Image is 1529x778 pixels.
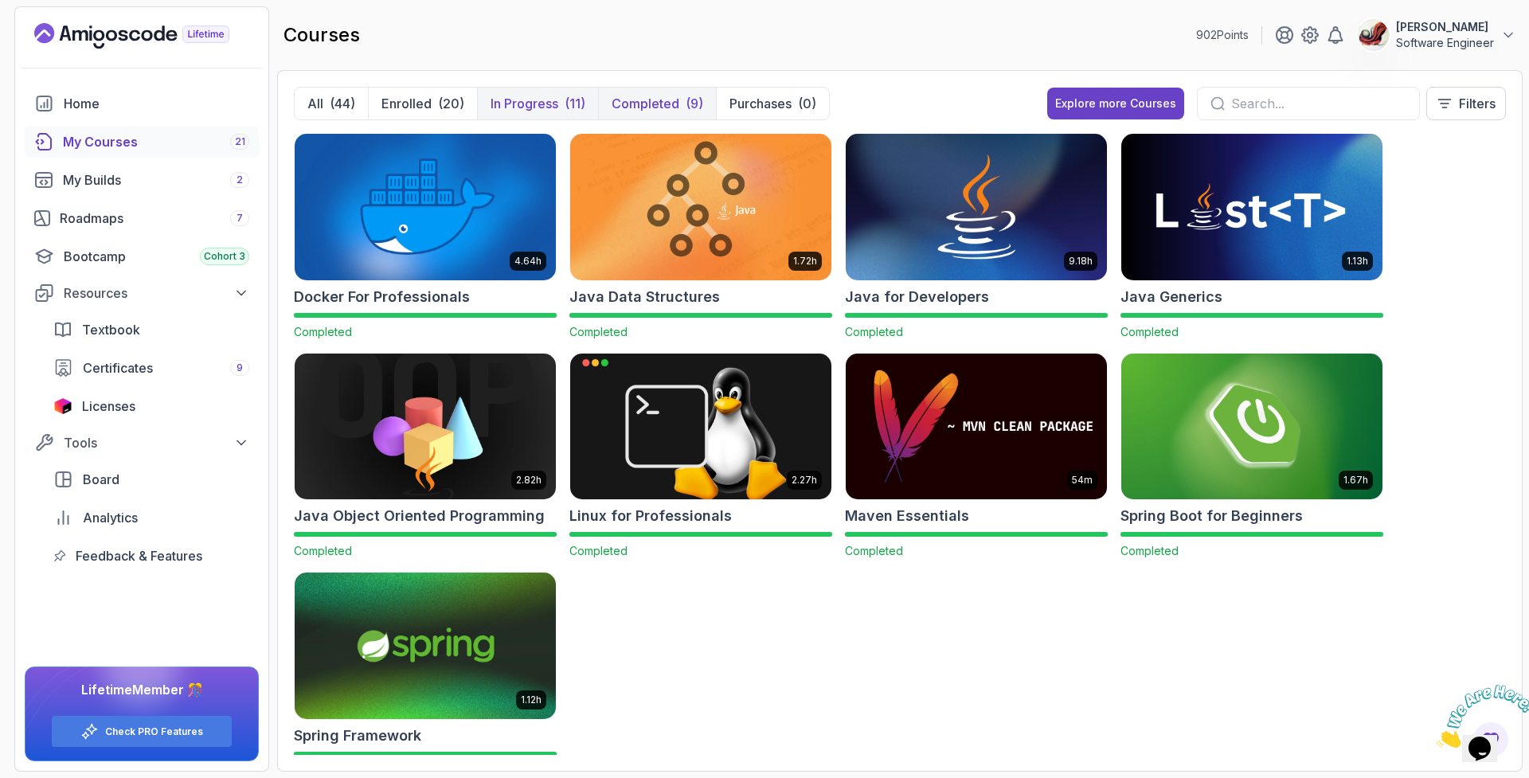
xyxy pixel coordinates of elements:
[569,286,720,308] h2: Java Data Structures
[1430,678,1529,754] iframe: chat widget
[83,508,138,527] span: Analytics
[438,94,464,113] div: (20)
[1196,27,1249,43] p: 902 Points
[235,135,245,148] span: 21
[1055,96,1176,111] div: Explore more Courses
[330,94,355,113] div: (44)
[64,433,249,452] div: Tools
[1396,19,1494,35] p: [PERSON_NAME]
[44,463,259,495] a: board
[846,134,1107,280] img: Java for Developers card
[25,202,259,234] a: roadmaps
[44,314,259,346] a: textbook
[1358,19,1516,51] button: user profile image[PERSON_NAME]Software Engineer
[368,88,477,119] button: Enrolled(20)
[729,94,792,113] p: Purchases
[491,94,558,113] p: In Progress
[1343,474,1368,487] p: 1.67h
[845,544,903,557] span: Completed
[1072,474,1093,487] p: 54m
[1459,94,1496,113] p: Filters
[569,544,628,557] span: Completed
[25,126,259,158] a: courses
[25,164,259,196] a: builds
[570,354,831,500] img: Linux for Professionals card
[793,255,817,268] p: 1.72h
[521,694,542,706] p: 1.12h
[64,283,249,303] div: Resources
[307,94,323,113] p: All
[64,94,249,113] div: Home
[1120,505,1303,527] h2: Spring Boot for Beginners
[44,540,259,572] a: feedback
[82,397,135,416] span: Licenses
[294,133,557,340] a: Docker For Professionals card4.64hDocker For ProfessionalsCompleted
[60,209,249,228] div: Roadmaps
[1121,134,1382,280] img: Java Generics card
[294,725,421,747] h2: Spring Framework
[381,94,432,113] p: Enrolled
[294,544,352,557] span: Completed
[237,212,243,225] span: 7
[294,325,352,338] span: Completed
[792,474,817,487] p: 2.27h
[514,255,542,268] p: 4.64h
[477,88,598,119] button: In Progress(11)
[63,132,249,151] div: My Courses
[63,170,249,190] div: My Builds
[64,247,249,266] div: Bootcamp
[25,428,259,457] button: Tools
[294,353,557,560] a: Java Object Oriented Programming card2.82hJava Object Oriented ProgrammingCompleted
[1426,87,1506,120] button: Filters
[83,358,153,377] span: Certificates
[798,94,816,113] div: (0)
[612,94,679,113] p: Completed
[295,354,556,500] img: Java Object Oriented Programming card
[34,23,266,49] a: Landing page
[845,353,1108,560] a: Maven Essentials card54mMaven EssentialsCompleted
[1047,88,1184,119] a: Explore more Courses
[845,286,989,308] h2: Java for Developers
[1121,354,1382,500] img: Spring Boot for Beginners card
[1120,133,1383,340] a: Java Generics card1.13hJava GenericsCompleted
[295,134,556,280] img: Docker For Professionals card
[105,725,203,738] a: Check PRO Features
[686,94,703,113] div: (9)
[237,174,243,186] span: 2
[294,286,470,308] h2: Docker For Professionals
[237,362,243,374] span: 9
[845,505,969,527] h2: Maven Essentials
[76,546,202,565] span: Feedback & Features
[284,22,360,48] h2: courses
[25,279,259,307] button: Resources
[569,505,732,527] h2: Linux for Professionals
[569,353,832,560] a: Linux for Professionals card2.27hLinux for ProfessionalsCompleted
[25,88,259,119] a: home
[83,470,119,489] span: Board
[1396,35,1494,51] p: Software Engineer
[845,325,903,338] span: Completed
[53,398,72,414] img: jetbrains icon
[570,134,831,280] img: Java Data Structures card
[294,505,545,527] h2: Java Object Oriented Programming
[1120,286,1222,308] h2: Java Generics
[1120,353,1383,560] a: Spring Boot for Beginners card1.67hSpring Boot for BeginnersCompleted
[44,502,259,534] a: analytics
[1231,94,1406,113] input: Search...
[204,250,245,263] span: Cohort 3
[295,573,556,719] img: Spring Framework card
[845,133,1108,340] a: Java for Developers card9.18hJava for DevelopersCompleted
[846,354,1107,500] img: Maven Essentials card
[565,94,585,113] div: (11)
[516,474,542,487] p: 2.82h
[1347,255,1368,268] p: 1.13h
[44,390,259,422] a: licenses
[82,320,140,339] span: Textbook
[44,352,259,384] a: certificates
[1120,325,1179,338] span: Completed
[51,715,233,748] button: Check PRO Features
[598,88,716,119] button: Completed(9)
[1120,544,1179,557] span: Completed
[569,133,832,340] a: Java Data Structures card1.72hJava Data StructuresCompleted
